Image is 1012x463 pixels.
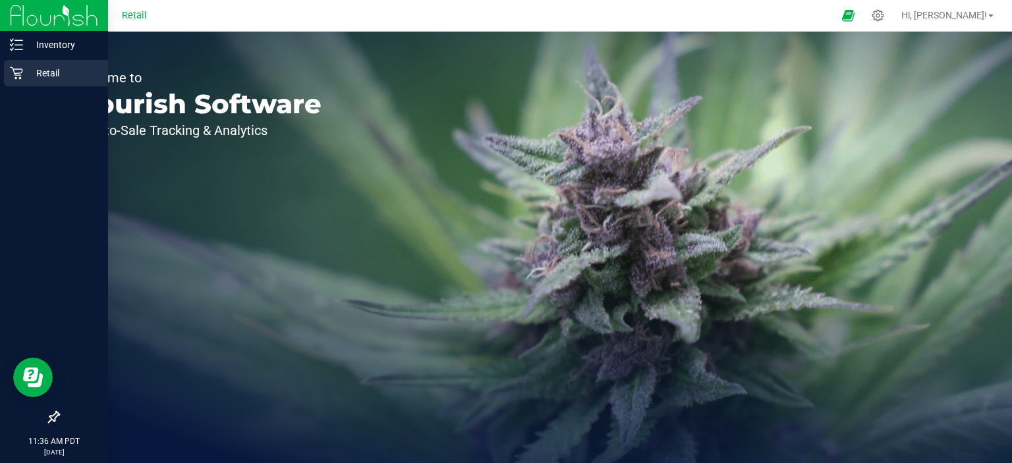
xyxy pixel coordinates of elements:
[10,38,23,51] inline-svg: Inventory
[71,91,322,117] p: Flourish Software
[901,10,987,20] span: Hi, [PERSON_NAME]!
[23,37,102,53] p: Inventory
[833,3,863,28] span: Open Ecommerce Menu
[71,71,322,84] p: Welcome to
[122,10,147,21] span: Retail
[13,358,53,397] iframe: Resource center
[71,124,322,137] p: Seed-to-Sale Tracking & Analytics
[6,447,102,457] p: [DATE]
[23,65,102,81] p: Retail
[870,9,886,22] div: Manage settings
[6,435,102,447] p: 11:36 AM PDT
[10,67,23,80] inline-svg: Retail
